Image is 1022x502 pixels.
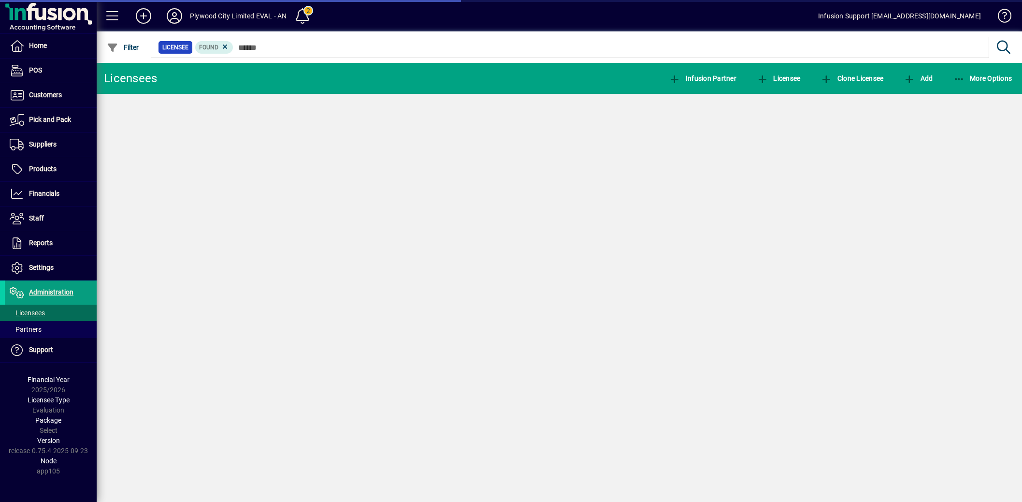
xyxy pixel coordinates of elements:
a: Settings [5,256,97,280]
span: Financial Year [28,376,70,384]
span: Add [904,74,933,82]
span: Licensees [10,309,45,317]
span: Licensee [757,74,801,82]
button: More Options [951,70,1015,87]
span: Licensee [162,43,188,52]
span: Home [29,42,47,49]
div: Infusion Support [EMAIL_ADDRESS][DOMAIN_NAME] [818,8,981,24]
span: Suppliers [29,140,57,148]
a: Licensees [5,305,97,321]
a: Financials [5,182,97,206]
button: Profile [159,7,190,25]
a: POS [5,59,97,83]
span: POS [29,66,42,74]
span: Partners [10,325,42,333]
span: Infusion Partner [669,74,736,82]
span: Administration [29,288,73,296]
a: Suppliers [5,133,97,157]
span: Pick and Pack [29,116,71,123]
button: Filter [104,39,142,56]
a: Pick and Pack [5,108,97,132]
span: Licensee Type [28,396,70,404]
a: Home [5,34,97,58]
span: Staff [29,214,44,222]
span: Products [29,165,57,173]
span: Node [41,457,57,465]
span: Customers [29,91,62,99]
span: Version [37,437,60,444]
div: Licensees [104,71,157,86]
span: Filter [107,44,139,51]
div: Plywood City Limited EVAL - AN [190,8,287,24]
button: Add [901,70,935,87]
span: Support [29,346,53,354]
span: More Options [953,74,1012,82]
a: Knowledge Base [991,2,1010,33]
button: Licensee [754,70,803,87]
a: Support [5,338,97,362]
button: Infusion Partner [666,70,739,87]
a: Products [5,157,97,181]
span: Settings [29,264,54,271]
mat-chip: Found Status: Found [195,41,233,54]
span: Found [199,44,218,51]
a: Partners [5,321,97,338]
button: Clone Licensee [818,70,886,87]
a: Staff [5,207,97,231]
span: Reports [29,239,53,247]
a: Customers [5,83,97,107]
button: Add [128,7,159,25]
span: Package [35,416,61,424]
span: Clone Licensee [820,74,883,82]
a: Reports [5,231,97,255]
span: Financials [29,190,59,197]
